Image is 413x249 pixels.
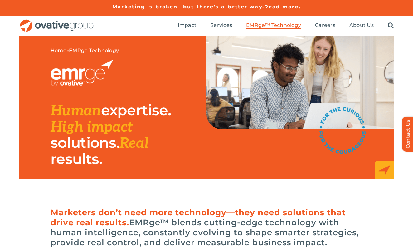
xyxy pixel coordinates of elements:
[264,4,301,10] a: Read more.
[178,22,197,29] a: Impact
[51,207,346,227] span: Marketers don’t need more technology—they need solutions that drive real results.
[315,22,335,28] span: Careers
[51,150,102,168] span: results.
[69,47,119,53] span: EMRge Technology
[51,134,119,152] span: solutions.
[112,4,264,10] a: Marketing is broken—but there’s a better way.
[101,101,171,119] span: expertise.
[246,22,301,29] a: EMRge™ Technology
[375,161,394,179] img: EMRge_HomePage_Elements_Arrow Box
[51,47,119,54] span: »
[51,47,66,53] a: Home
[388,22,394,29] a: Search
[206,36,394,129] img: EMRge Landing Page Header Image
[211,22,232,29] a: Services
[178,16,394,36] nav: Menu
[51,102,101,120] span: Human
[211,22,232,28] span: Services
[349,22,374,28] span: About Us
[19,19,94,25] a: OG_Full_horizontal_RGB
[178,22,197,28] span: Impact
[51,60,113,87] img: EMRGE_RGB_wht
[119,135,148,152] span: Real
[349,22,374,29] a: About Us
[246,22,301,28] span: EMRge™ Technology
[315,22,335,29] a: Careers
[51,118,133,136] span: High impact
